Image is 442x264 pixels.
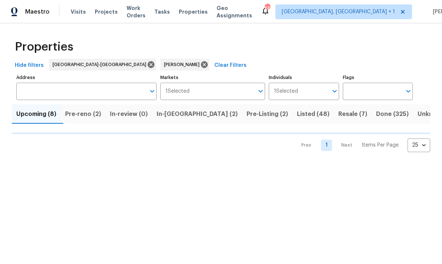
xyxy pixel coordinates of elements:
button: Open [403,86,413,96]
a: Goto page 1 [321,140,332,151]
p: Items Per Page [362,141,399,149]
div: 25 [408,136,430,155]
label: Address [16,75,157,80]
span: Properties [179,8,208,16]
button: Open [255,86,266,96]
span: Geo Assignments [217,4,252,19]
span: Work Orders [127,4,145,19]
span: Listed (48) [297,109,329,119]
span: Pre-reno (2) [65,109,101,119]
span: Hide filters [15,61,44,70]
span: Projects [95,8,118,16]
span: 1 Selected [274,88,298,95]
span: Visits [71,8,86,16]
nav: Pagination Navigation [294,138,430,152]
div: [GEOGRAPHIC_DATA]-[GEOGRAPHIC_DATA] [49,59,156,71]
button: Open [147,86,157,96]
span: Resale (7) [338,109,367,119]
span: Done (325) [376,109,409,119]
span: Properties [15,43,73,51]
span: [GEOGRAPHIC_DATA]-[GEOGRAPHIC_DATA] [53,61,149,68]
span: Tasks [154,9,170,14]
span: In-[GEOGRAPHIC_DATA] (2) [157,109,238,119]
div: 66 [265,4,270,12]
span: Upcoming (8) [16,109,56,119]
button: Clear Filters [211,59,250,72]
label: Markets [160,75,265,80]
span: Maestro [25,8,50,16]
span: Clear Filters [214,61,247,70]
span: [PERSON_NAME] [164,61,202,68]
span: In-review (0) [110,109,148,119]
span: Pre-Listing (2) [247,109,288,119]
label: Flags [343,75,413,80]
div: [PERSON_NAME] [160,59,209,71]
span: 1 Selected [165,88,190,95]
span: [GEOGRAPHIC_DATA], [GEOGRAPHIC_DATA] + 1 [282,8,395,16]
label: Individuals [269,75,339,80]
button: Hide filters [12,59,47,72]
button: Open [329,86,340,96]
